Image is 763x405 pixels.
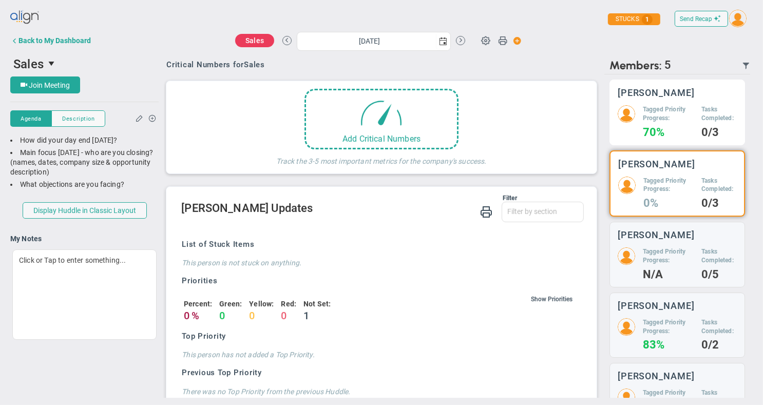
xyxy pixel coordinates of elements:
button: Join Meeting [10,76,80,93]
h5: Tasks Completed: [701,318,737,336]
button: Display Huddle in Classic Layout [23,202,147,219]
button: Description [51,110,105,127]
span: Agenda [21,114,41,123]
h4: There was no Top Priority from the previous Huddle. [182,387,576,396]
h5: Tagged Priority Progress: [643,318,694,336]
span: Huddle Settings [476,30,495,50]
h3: Previous Top Priority [182,368,576,378]
h3: Priorities [182,276,576,286]
span: 5 [664,59,671,72]
h3: 0 [219,310,225,322]
h4: N/A [643,270,694,279]
div: Critical Numbers for [166,60,268,69]
span: select [44,55,61,72]
img: 196586.Person.photo [618,318,635,336]
h3: [PERSON_NAME] [618,230,695,240]
h5: Tagged Priority Progress: [643,105,694,123]
img: 196338.Person.photo [729,10,747,27]
div: What objections are you facing? [10,180,159,189]
h4: Not Set: [303,299,331,308]
h4: 0/5 [701,270,737,279]
img: 196338.Person.photo [618,105,635,123]
div: How did your day end [DATE]? [10,136,159,145]
h4: This person has not added a Top Priority. [182,350,576,359]
h4: Percent: [184,299,212,308]
img: align-logo.svg [10,7,40,28]
h2: [PERSON_NAME] Updates [181,202,584,217]
h4: Track the 3-5 most important metrics for the company's success. [276,149,486,166]
h3: 0 [281,310,288,322]
h4: Red: [281,299,297,308]
h4: 83% [643,340,694,350]
button: Agenda [10,110,51,127]
h3: 0 [249,310,255,322]
h3: Top Priority [182,331,576,342]
h4: 0% [643,199,694,208]
h5: Tagged Priority Progress: [643,177,694,194]
span: Sales [245,36,264,45]
h4: My Notes [10,234,159,243]
span: Members: [609,59,662,72]
button: Show Priorities [529,294,574,305]
span: 1 [642,14,653,25]
h3: [PERSON_NAME] [618,301,695,311]
img: 196585.Person.photo [618,247,635,265]
h3: [PERSON_NAME] [618,88,695,98]
span: select [436,32,450,50]
button: Back to My Dashboard [10,30,91,51]
div: Back to My Dashboard [18,36,91,45]
div: Main focus [DATE] - who are you closing? (names, dates, company size & opportunity description) [10,148,159,177]
h3: 1 [303,310,310,322]
h3: [PERSON_NAME] [618,159,695,169]
button: Send Recap [675,11,728,27]
h3: List of Stuck Items [182,239,576,250]
h4: 0/3 [701,128,737,137]
h4: Yellow: [249,299,274,308]
span: Action Button [508,34,522,48]
h4: 70% [643,128,694,137]
h5: Tasks Completed: [701,105,737,123]
h5: Tasks Completed: [701,247,737,265]
h5: Tagged Priority Progress: [643,247,694,265]
span: Print Huddle Member Updates [480,205,492,218]
span: Print Huddle [498,35,507,50]
h5: Tasks Completed: [701,177,736,194]
span: Join Meeting [29,81,70,89]
span: Description [62,114,94,123]
div: Add Critical Numbers [306,134,457,144]
input: Filter by section [502,202,583,221]
span: Send Recap [680,15,712,23]
h3: [PERSON_NAME] [618,371,695,381]
h3: % [192,310,200,322]
span: Filter Updated Members [742,62,750,70]
span: Show Priorities [531,296,573,303]
span: Sales [13,57,44,71]
div: Filter [181,195,517,202]
div: STUCKS [608,13,660,25]
img: 196584.Person.photo [618,177,636,194]
h4: 0/2 [701,340,737,350]
h3: 0 [184,310,190,322]
span: Sales [244,60,265,69]
h4: This person is not stuck on anything. [182,258,576,267]
div: Click or Tap to enter something... [12,249,157,340]
h4: Green: [219,299,242,308]
h4: 0/3 [701,199,736,208]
